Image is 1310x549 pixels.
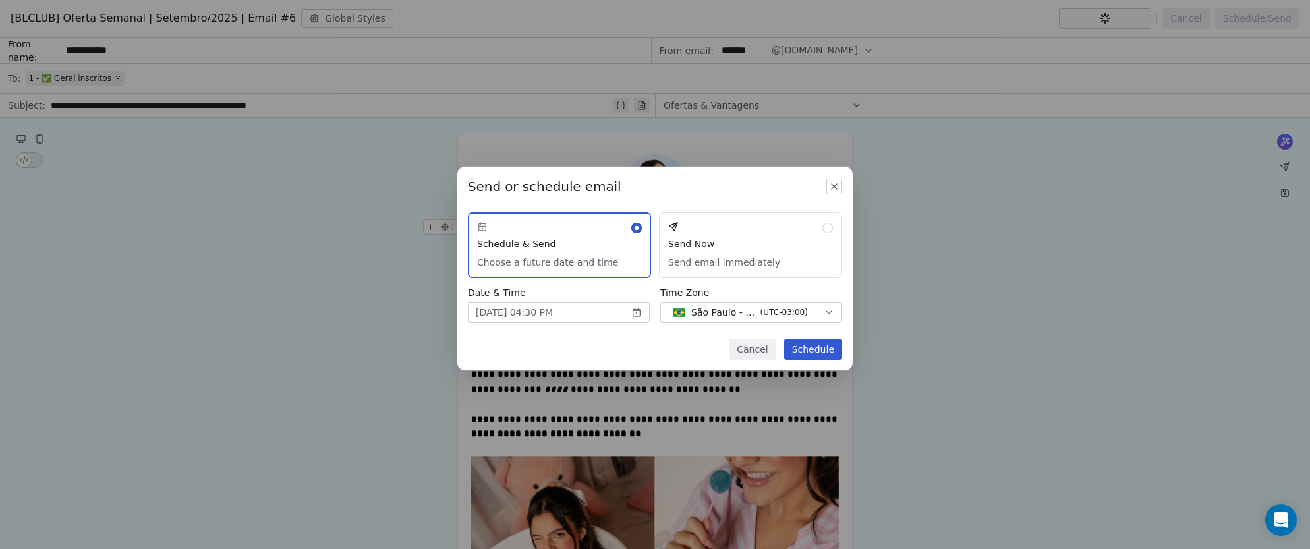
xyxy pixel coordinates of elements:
button: [DATE] 04:30 PM [468,302,650,323]
span: ( UTC-03:00 ) [760,306,808,318]
button: Schedule [784,339,842,360]
span: São Paulo - BRT [691,306,755,319]
button: Cancel [729,339,776,360]
span: Date & Time [468,286,650,299]
span: Send or schedule email [468,177,621,196]
span: [DATE] 04:30 PM [476,306,553,320]
span: Time Zone [660,286,842,299]
button: São Paulo - BRT(UTC-03:00) [660,302,842,323]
